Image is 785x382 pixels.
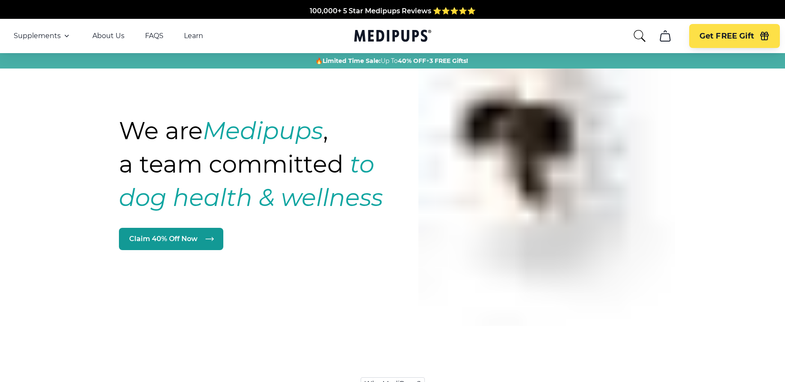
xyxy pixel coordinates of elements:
a: Learn [184,32,203,40]
span: 🔥 Up To + [315,57,468,65]
a: Medipups [354,28,431,45]
strong: Medipups [203,116,323,145]
span: Supplements [14,32,61,40]
h1: We are , a team committed [119,114,432,214]
a: About Us [92,32,124,40]
span: Get FREE Gift [699,31,754,41]
button: Get FREE Gift [689,24,780,48]
button: cart [655,26,675,46]
button: Supplements [14,31,72,41]
a: FAQS [145,32,163,40]
span: 100,000+ 5 Star Medipups Reviews ⭐️⭐️⭐️⭐️⭐️ [310,7,476,15]
button: search [633,29,646,43]
a: Claim 40% Off Now [119,228,223,250]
